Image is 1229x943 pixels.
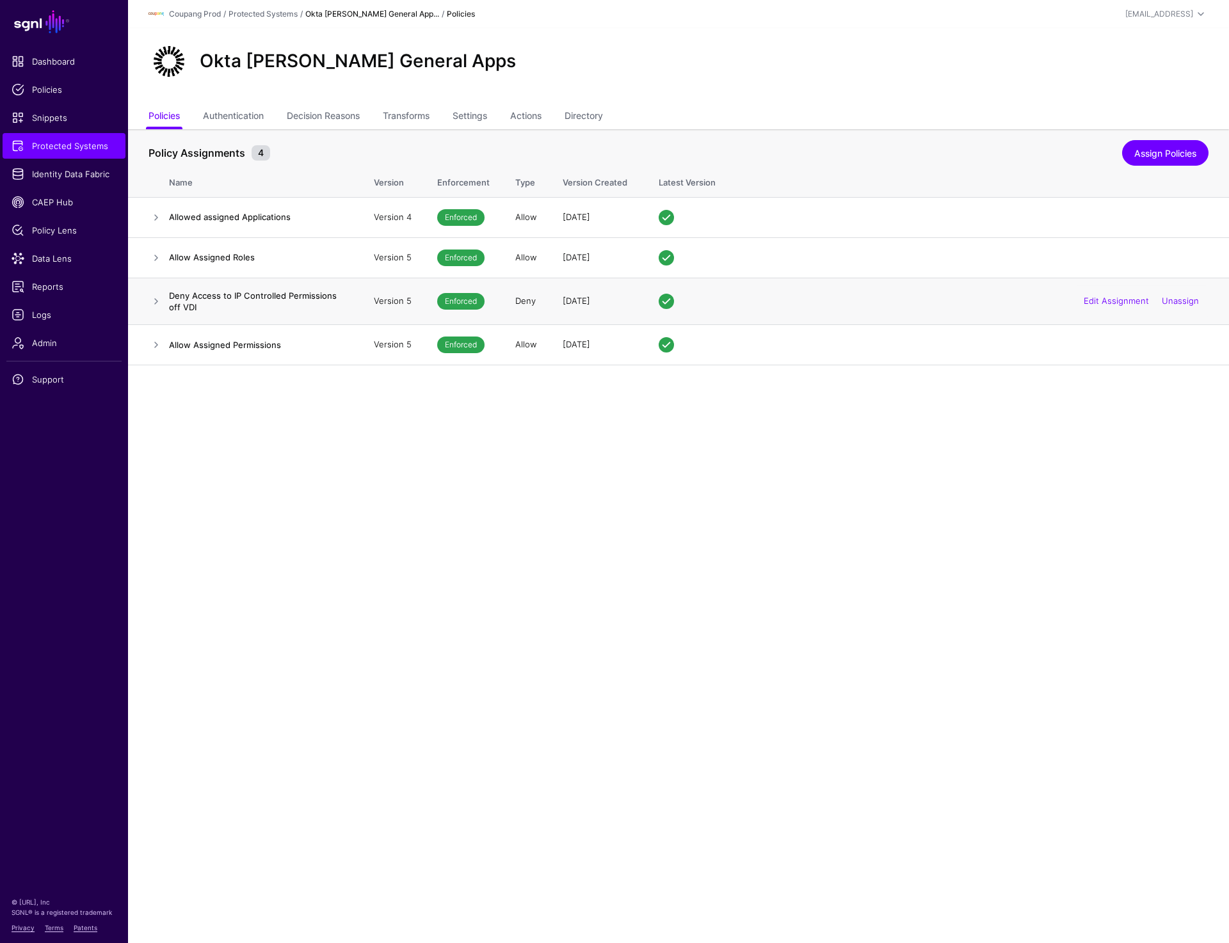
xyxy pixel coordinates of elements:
[563,339,590,349] span: [DATE]
[383,105,430,129] a: Transforms
[169,9,221,19] a: Coupang Prod
[12,55,116,68] span: Dashboard
[12,111,116,124] span: Snippets
[149,105,180,129] a: Policies
[169,290,348,313] h4: Deny Access to IP Controlled Permissions off VDI
[3,218,125,243] a: Policy Lens
[1084,296,1149,306] a: Edit Assignment
[3,161,125,187] a: Identity Data Fabric
[305,9,439,19] strong: Okta [PERSON_NAME] General App...
[149,41,189,82] img: svg+xml;base64,PHN2ZyB3aWR0aD0iNjQiIGhlaWdodD0iNjQiIHZpZXdCb3g9IjAgMCA2NCA2NCIgZmlsbD0ibm9uZSIgeG...
[12,907,116,917] p: SGNL® is a registered trademark
[437,209,485,226] span: Enforced
[12,83,116,96] span: Policies
[149,6,164,22] img: svg+xml;base64,PHN2ZyBpZD0iTG9nbyIgeG1sbnM9Imh0dHA6Ly93d3cudzMub3JnLzIwMDAvc3ZnIiB3aWR0aD0iMTIxLj...
[221,8,229,20] div: /
[3,105,125,131] a: Snippets
[437,293,485,310] span: Enforced
[12,337,116,349] span: Admin
[12,308,116,321] span: Logs
[12,139,116,152] span: Protected Systems
[453,105,487,129] a: Settings
[437,250,485,266] span: Enforced
[502,324,550,365] td: Allow
[200,51,516,72] h2: Okta [PERSON_NAME] General Apps
[169,164,361,197] th: Name
[169,211,348,223] h4: Allowed assigned Applications
[550,164,646,197] th: Version Created
[361,278,424,324] td: Version 5
[361,324,424,365] td: Version 5
[424,164,502,197] th: Enforcement
[1162,296,1199,306] a: Unassign
[563,252,590,262] span: [DATE]
[447,9,475,19] strong: Policies
[361,197,424,237] td: Version 4
[3,133,125,159] a: Protected Systems
[8,8,120,36] a: SGNL
[565,105,603,129] a: Directory
[510,105,542,129] a: Actions
[3,330,125,356] a: Admin
[3,274,125,299] a: Reports
[3,189,125,215] a: CAEP Hub
[439,8,447,20] div: /
[252,145,270,161] small: 4
[12,168,116,180] span: Identity Data Fabric
[145,145,248,161] span: Policy Assignments
[502,237,550,278] td: Allow
[3,246,125,271] a: Data Lens
[12,924,35,931] a: Privacy
[203,105,264,129] a: Authentication
[12,373,116,386] span: Support
[3,302,125,328] a: Logs
[12,280,116,293] span: Reports
[229,9,298,19] a: Protected Systems
[12,252,116,265] span: Data Lens
[1122,140,1209,166] a: Assign Policies
[437,337,485,353] span: Enforced
[361,164,424,197] th: Version
[361,237,424,278] td: Version 5
[3,77,125,102] a: Policies
[12,196,116,209] span: CAEP Hub
[3,49,125,74] a: Dashboard
[45,924,63,931] a: Terms
[502,197,550,237] td: Allow
[502,278,550,324] td: Deny
[563,212,590,222] span: [DATE]
[74,924,97,931] a: Patents
[169,251,348,263] h4: Allow Assigned Roles
[563,296,590,306] span: [DATE]
[287,105,360,129] a: Decision Reasons
[12,897,116,907] p: © [URL], Inc
[502,164,550,197] th: Type
[1125,8,1193,20] div: [EMAIL_ADDRESS]
[646,164,1229,197] th: Latest Version
[298,8,305,20] div: /
[169,339,348,351] h4: Allow Assigned Permissions
[12,224,116,237] span: Policy Lens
